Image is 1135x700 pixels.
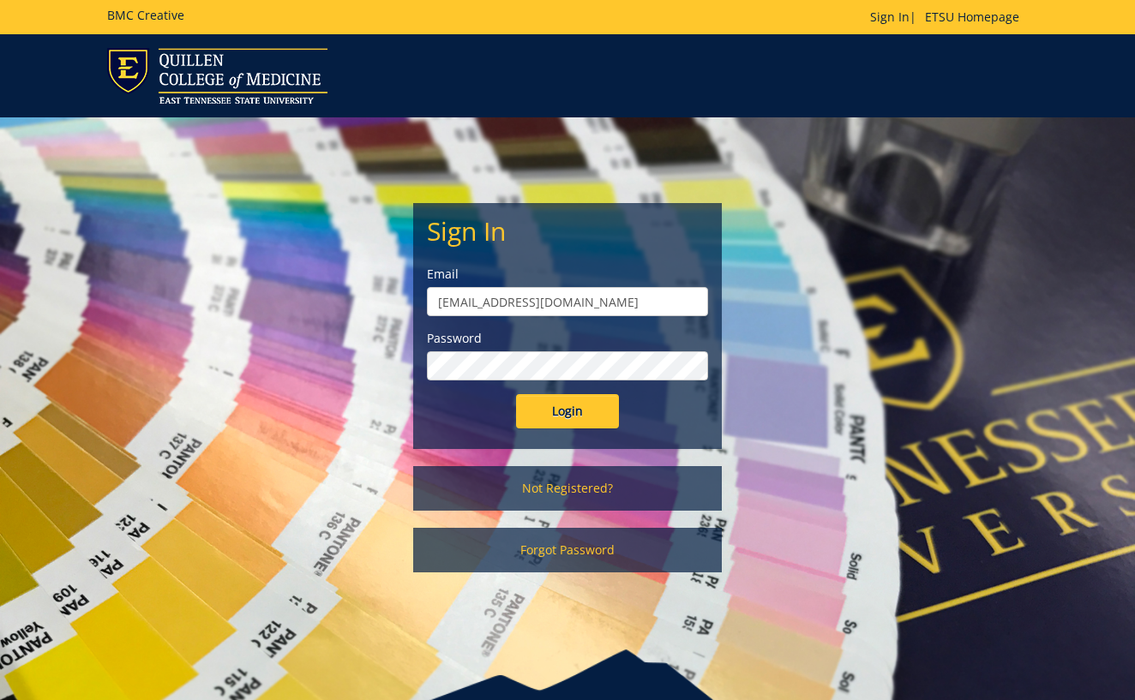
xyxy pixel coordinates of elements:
input: Login [516,394,619,428]
a: Forgot Password [413,528,722,572]
p: | [870,9,1028,26]
h2: Sign In [427,217,708,245]
a: ETSU Homepage [916,9,1028,25]
a: Not Registered? [413,466,722,511]
h5: BMC Creative [107,9,184,21]
img: ETSU logo [107,48,327,104]
a: Sign In [870,9,910,25]
label: Email [427,266,708,283]
label: Password [427,330,708,347]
